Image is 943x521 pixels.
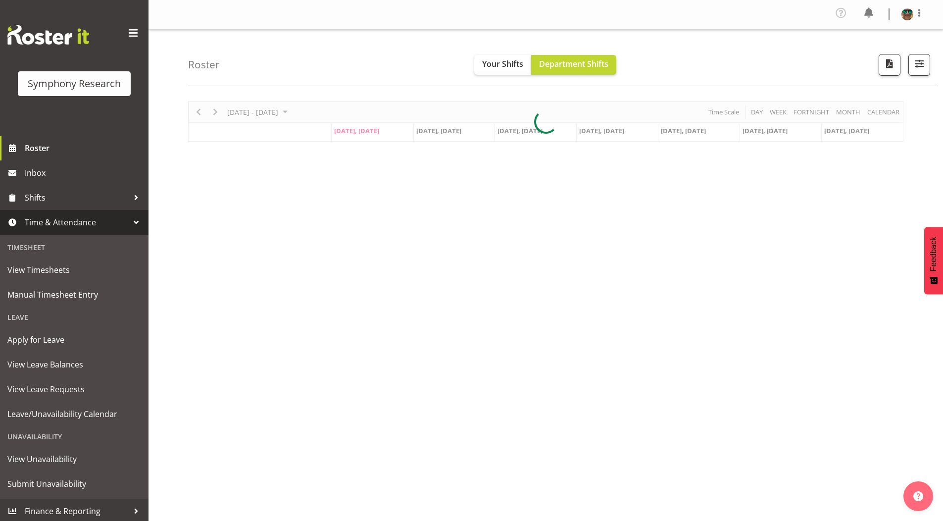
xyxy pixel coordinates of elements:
a: View Leave Requests [2,377,146,402]
span: Inbox [25,165,144,180]
img: help-xxl-2.png [913,491,923,501]
div: Symphony Research [28,76,121,91]
button: Filter Shifts [908,54,930,76]
span: View Leave Requests [7,382,141,397]
span: Manual Timesheet Entry [7,287,141,302]
span: View Leave Balances [7,357,141,372]
img: said-a-husainf550afc858a57597b0cc8f557ce64376.png [901,8,913,20]
a: Apply for Leave [2,327,146,352]
h4: Roster [188,59,220,70]
a: View Unavailability [2,447,146,471]
span: Leave/Unavailability Calendar [7,407,141,421]
span: View Timesheets [7,262,141,277]
span: Feedback [929,237,938,271]
span: Your Shifts [482,58,523,69]
span: Time & Attendance [25,215,129,230]
span: Finance & Reporting [25,504,129,519]
div: Unavailability [2,426,146,447]
span: View Unavailability [7,452,141,467]
button: Feedback - Show survey [924,227,943,294]
span: Submit Unavailability [7,476,141,491]
div: Timesheet [2,237,146,258]
span: Department Shifts [539,58,608,69]
a: View Timesheets [2,258,146,282]
span: Roster [25,141,144,156]
img: Rosterit website logo [7,25,89,45]
button: Download a PDF of the roster according to the set date range. [879,54,900,76]
a: Submit Unavailability [2,471,146,496]
button: Your Shifts [474,55,531,75]
a: View Leave Balances [2,352,146,377]
span: Shifts [25,190,129,205]
button: Department Shifts [531,55,616,75]
a: Leave/Unavailability Calendar [2,402,146,426]
div: Leave [2,307,146,327]
span: Apply for Leave [7,332,141,347]
a: Manual Timesheet Entry [2,282,146,307]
